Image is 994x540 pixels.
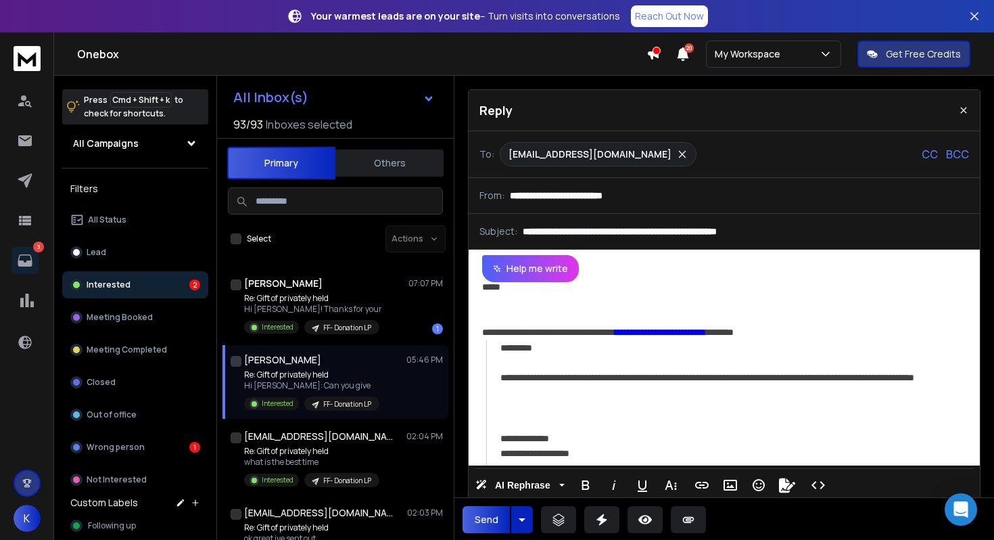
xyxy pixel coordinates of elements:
[473,472,567,499] button: AI Rephrase
[244,446,379,457] p: Re: Gift of privately held
[62,369,208,396] button: Closed
[88,520,136,531] span: Following up
[922,146,938,162] p: CC
[87,442,145,453] p: Wrong person
[14,46,41,71] img: logo
[11,247,39,274] a: 3
[886,47,961,61] p: Get Free Credits
[87,312,153,323] p: Meeting Booked
[62,512,208,539] button: Following up
[87,377,116,388] p: Closed
[492,480,553,491] span: AI Rephrase
[717,472,743,499] button: Insert Image (⌘P)
[84,93,183,120] p: Press to check for shortcuts.
[406,431,443,442] p: 02:04 PM
[244,369,379,380] p: Re: Gift of privately held
[323,323,371,333] p: FF- Donation LP
[266,116,352,133] h3: Inboxes selected
[87,474,147,485] p: Not Interested
[87,409,137,420] p: Out of office
[62,130,208,157] button: All Campaigns
[631,5,708,27] a: Reach Out Now
[601,472,627,499] button: Italic (⌘I)
[88,215,126,225] p: All Status
[62,304,208,331] button: Meeting Booked
[244,506,393,520] h1: [EMAIL_ADDRESS][DOMAIN_NAME]
[244,522,379,533] p: Re: Gift of privately held
[432,323,443,334] div: 1
[323,399,371,409] p: FF- Donation LP
[62,466,208,493] button: Not Interested
[479,189,504,202] p: From:
[73,137,139,150] h1: All Campaigns
[62,206,208,233] button: All Status
[77,46,646,62] h1: Onebox
[62,336,208,363] button: Meeting Completed
[407,508,443,518] p: 02:03 PM
[463,506,510,533] button: Send
[222,84,446,111] button: All Inbox(s)
[244,457,379,468] p: what is the best time
[262,475,293,485] p: Interested
[945,493,977,526] div: Open Intercom Messenger
[406,355,443,365] p: 05:46 PM
[247,233,271,244] label: Select
[62,401,208,428] button: Out of office
[684,43,694,53] span: 20
[508,148,671,161] p: [EMAIL_ADDRESS][DOMAIN_NAME]
[244,304,382,315] p: Hi [PERSON_NAME]! Thanks for your
[189,442,200,453] div: 1
[805,472,831,499] button: Code View
[573,472,598,499] button: Bold (⌘B)
[408,278,443,289] p: 07:07 PM
[262,322,293,332] p: Interested
[746,472,772,499] button: Emoticons
[244,353,321,367] h1: [PERSON_NAME]
[14,505,41,532] button: K
[482,255,579,282] button: Help me write
[857,41,970,68] button: Get Free Credits
[689,472,715,499] button: Insert Link (⌘K)
[62,271,208,298] button: Interested2
[110,92,172,108] span: Cmd + Shift + k
[33,242,44,252] p: 3
[658,472,684,499] button: More Text
[335,148,444,178] button: Others
[87,344,167,355] p: Meeting Completed
[715,47,786,61] p: My Workspace
[87,279,131,290] p: Interested
[233,116,263,133] span: 93 / 93
[62,179,208,198] h3: Filters
[479,101,513,120] p: Reply
[479,148,494,161] p: To:
[774,472,800,499] button: Signature
[244,380,379,391] p: Hi [PERSON_NAME]: Can you give
[87,247,106,258] p: Lead
[189,279,200,290] div: 2
[262,399,293,409] p: Interested
[311,9,480,22] strong: Your warmest leads are on your site
[244,293,382,304] p: Re: Gift of privately held
[311,9,620,23] p: – Turn visits into conversations
[227,147,335,179] button: Primary
[630,472,655,499] button: Underline (⌘U)
[946,146,969,162] p: BCC
[233,91,308,104] h1: All Inbox(s)
[62,239,208,266] button: Lead
[635,9,704,23] p: Reach Out Now
[323,476,371,486] p: FF- Donation LP
[479,225,517,238] p: Subject:
[62,434,208,461] button: Wrong person1
[70,496,138,510] h3: Custom Labels
[244,430,393,443] h1: [EMAIL_ADDRESS][DOMAIN_NAME]
[244,277,323,290] h1: [PERSON_NAME]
